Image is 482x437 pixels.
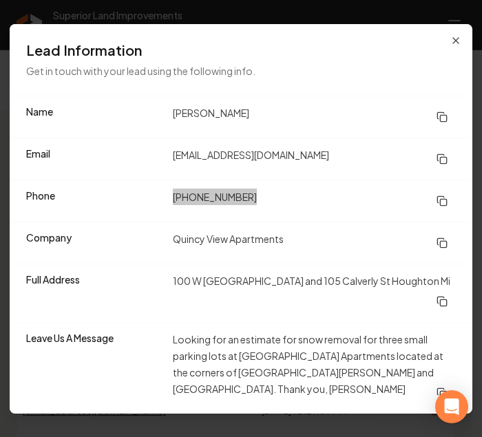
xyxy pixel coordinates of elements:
[26,41,456,60] h3: Lead Information
[173,231,456,255] dd: Quincy View Apartments
[26,63,456,79] p: Get in touch with your lead using the following info.
[26,189,162,213] dt: Phone
[173,331,456,405] dd: Looking for an estimate for snow removal for three small parking lots at [GEOGRAPHIC_DATA] Apartm...
[173,189,456,213] dd: [PHONE_NUMBER]
[26,273,162,314] dt: Full Address
[173,105,456,129] dd: [PERSON_NAME]
[26,105,162,129] dt: Name
[173,273,456,314] dd: 100 W [GEOGRAPHIC_DATA] and 105 Calverly St Houghton Mi
[26,231,162,255] dt: Company
[173,147,456,171] dd: [EMAIL_ADDRESS][DOMAIN_NAME]
[26,331,162,405] dt: Leave Us A Message
[26,147,162,171] dt: Email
